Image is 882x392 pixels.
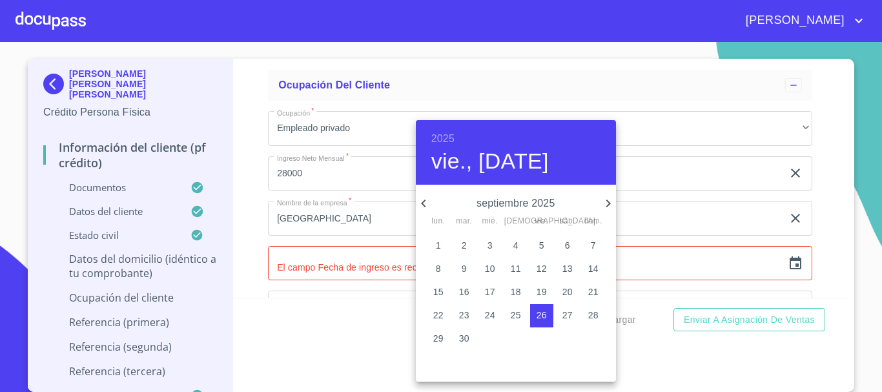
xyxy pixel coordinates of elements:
[459,285,469,298] p: 16
[462,239,467,252] p: 2
[530,215,553,228] span: vie.
[537,285,547,298] p: 19
[436,262,441,275] p: 8
[588,262,599,275] p: 14
[556,258,579,281] button: 13
[556,281,579,304] button: 20
[431,130,455,148] button: 2025
[591,239,596,252] p: 7
[478,258,502,281] button: 10
[582,234,605,258] button: 7
[556,234,579,258] button: 6
[433,309,444,322] p: 22
[478,281,502,304] button: 17
[427,258,450,281] button: 8
[485,309,495,322] p: 24
[427,281,450,304] button: 15
[511,309,521,322] p: 25
[427,327,450,351] button: 29
[436,239,441,252] p: 1
[504,234,528,258] button: 4
[504,215,528,228] span: [DEMOGRAPHIC_DATA].
[485,285,495,298] p: 17
[588,285,599,298] p: 21
[504,304,528,327] button: 25
[453,215,476,228] span: mar.
[513,239,518,252] p: 4
[504,281,528,304] button: 18
[539,239,544,252] p: 5
[453,327,476,351] button: 30
[459,332,469,345] p: 30
[478,215,502,228] span: mié.
[582,215,605,228] span: dom.
[487,239,493,252] p: 3
[511,262,521,275] p: 11
[530,258,553,281] button: 12
[453,234,476,258] button: 2
[556,304,579,327] button: 27
[565,239,570,252] p: 6
[485,262,495,275] p: 10
[588,309,599,322] p: 28
[433,285,444,298] p: 15
[582,281,605,304] button: 21
[530,281,553,304] button: 19
[556,215,579,228] span: sáb.
[562,262,573,275] p: 13
[453,304,476,327] button: 23
[511,285,521,298] p: 18
[427,234,450,258] button: 1
[562,309,573,322] p: 27
[433,332,444,345] p: 29
[478,304,502,327] button: 24
[462,262,467,275] p: 9
[453,281,476,304] button: 16
[504,258,528,281] button: 11
[530,234,553,258] button: 5
[530,304,553,327] button: 26
[453,258,476,281] button: 9
[537,262,547,275] p: 12
[562,285,573,298] p: 20
[582,258,605,281] button: 14
[427,304,450,327] button: 22
[431,148,549,175] button: vie., [DATE]
[537,309,547,322] p: 26
[431,196,600,211] p: septiembre 2025
[478,234,502,258] button: 3
[582,304,605,327] button: 28
[459,309,469,322] p: 23
[427,215,450,228] span: lun.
